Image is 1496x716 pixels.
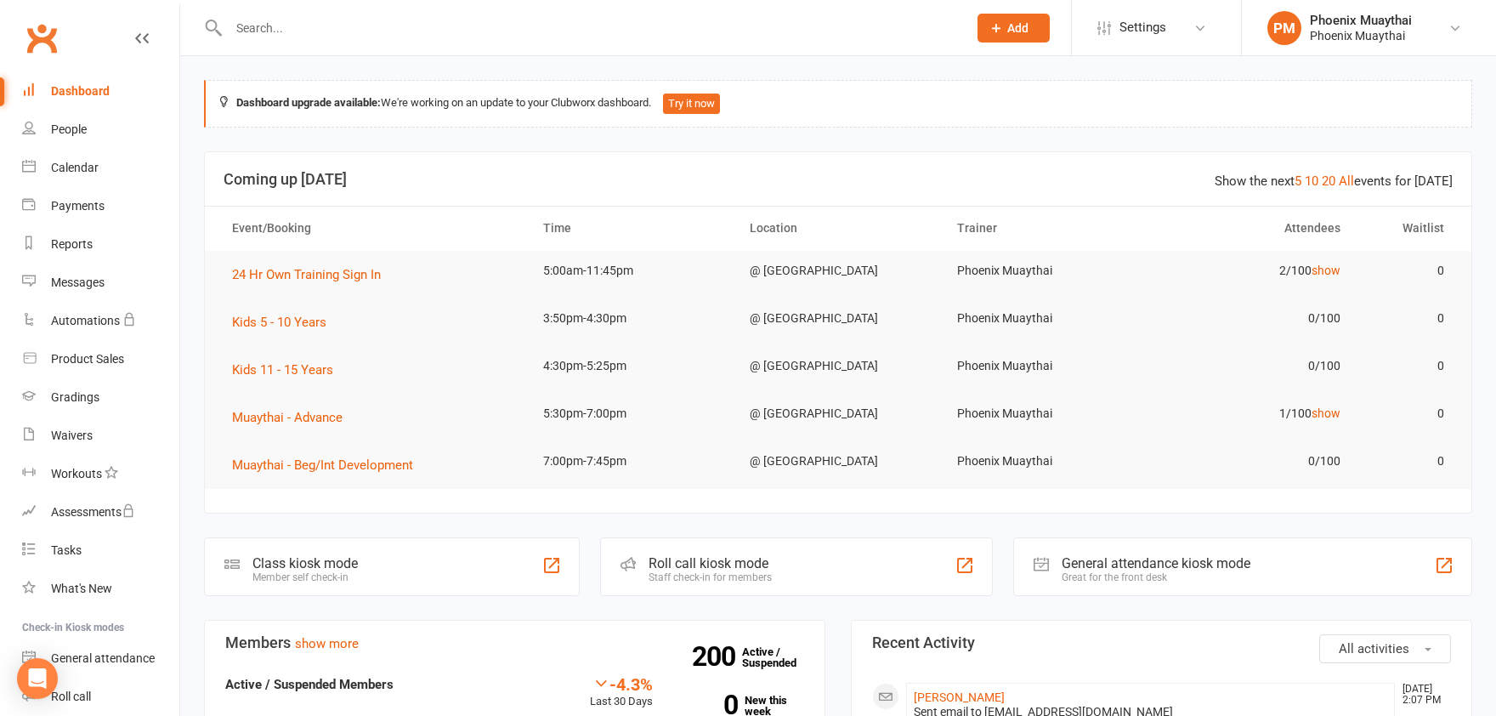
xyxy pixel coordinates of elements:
td: 0 [1356,298,1459,338]
span: Kids 5 - 10 Years [232,315,326,330]
button: Kids 5 - 10 Years [232,312,338,332]
a: 200Active / Suspended [742,634,817,681]
td: 3:50pm-4:30pm [528,298,735,338]
div: What's New [51,582,112,595]
a: Waivers [22,417,179,455]
th: Attendees [1148,207,1356,250]
button: Kids 11 - 15 Years [232,360,345,380]
h3: Coming up [DATE] [224,171,1453,188]
h3: Members [225,634,804,651]
input: Search... [224,16,955,40]
td: 2/100 [1148,251,1356,291]
a: What's New [22,570,179,608]
strong: Active / Suspended Members [225,677,394,692]
div: We're working on an update to your Clubworx dashboard. [204,80,1472,128]
div: Roll call [51,690,91,703]
a: Product Sales [22,340,179,378]
div: Phoenix Muaythai [1310,28,1412,43]
a: Workouts [22,455,179,493]
div: Messages [51,276,105,289]
th: Waitlist [1356,207,1459,250]
td: 0 [1356,346,1459,386]
a: 5 [1295,173,1301,189]
td: 0 [1356,394,1459,434]
strong: Dashboard upgrade available: [236,96,381,109]
td: 0/100 [1148,441,1356,481]
div: Reports [51,237,93,251]
td: 7:00pm-7:45pm [528,441,735,481]
a: show more [295,636,359,651]
a: Tasks [22,531,179,570]
td: @ [GEOGRAPHIC_DATA] [734,298,942,338]
a: Roll call [22,678,179,716]
td: Phoenix Muaythai [942,251,1149,291]
button: 24 Hr Own Training Sign In [232,264,393,285]
a: Messages [22,264,179,302]
span: All activities [1339,641,1409,656]
div: Waivers [51,429,93,442]
div: Last 30 Days [590,674,653,711]
th: Trainer [942,207,1149,250]
td: 5:30pm-7:00pm [528,394,735,434]
button: Add [977,14,1050,43]
a: Dashboard [22,72,179,111]
a: Reports [22,225,179,264]
td: @ [GEOGRAPHIC_DATA] [734,394,942,434]
div: Great for the front desk [1062,571,1250,583]
td: Phoenix Muaythai [942,346,1149,386]
div: Show the next events for [DATE] [1215,171,1453,191]
td: 1/100 [1148,394,1356,434]
td: @ [GEOGRAPHIC_DATA] [734,346,942,386]
td: 5:00am-11:45pm [528,251,735,291]
span: Kids 11 - 15 Years [232,362,333,378]
div: General attendance [51,651,155,665]
td: 0 [1356,251,1459,291]
span: Settings [1119,9,1166,47]
a: General attendance kiosk mode [22,639,179,678]
span: 24 Hr Own Training Sign In [232,267,381,282]
button: Muaythai - Beg/Int Development [232,455,425,475]
div: Workouts [51,467,102,480]
span: Add [1007,21,1028,35]
div: Calendar [51,161,99,174]
td: @ [GEOGRAPHIC_DATA] [734,251,942,291]
td: Phoenix Muaythai [942,394,1149,434]
td: 0/100 [1148,298,1356,338]
div: Payments [51,199,105,213]
strong: 200 [692,644,742,669]
div: PM [1267,11,1301,45]
a: show [1312,264,1340,277]
div: Open Intercom Messenger [17,658,58,699]
td: Phoenix Muaythai [942,441,1149,481]
a: show [1312,406,1340,420]
div: Tasks [51,543,82,557]
div: Member self check-in [252,571,358,583]
h3: Recent Activity [872,634,1451,651]
a: 20 [1322,173,1335,189]
a: 10 [1305,173,1318,189]
td: 4:30pm-5:25pm [528,346,735,386]
a: People [22,111,179,149]
a: Assessments [22,493,179,531]
button: Try it now [663,94,720,114]
a: Automations [22,302,179,340]
th: Event/Booking [217,207,528,250]
div: Assessments [51,505,135,519]
div: Automations [51,314,120,327]
a: Payments [22,187,179,225]
div: People [51,122,87,136]
div: Phoenix Muaythai [1310,13,1412,28]
time: [DATE] 2:07 PM [1394,684,1450,706]
td: @ [GEOGRAPHIC_DATA] [734,441,942,481]
a: All [1339,173,1354,189]
th: Location [734,207,942,250]
div: Class kiosk mode [252,555,358,571]
div: Product Sales [51,352,124,366]
button: All activities [1319,634,1451,663]
a: Calendar [22,149,179,187]
button: Muaythai - Advance [232,407,354,428]
a: Clubworx [20,17,63,60]
div: Dashboard [51,84,110,98]
span: Muaythai - Beg/Int Development [232,457,413,473]
td: Phoenix Muaythai [942,298,1149,338]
